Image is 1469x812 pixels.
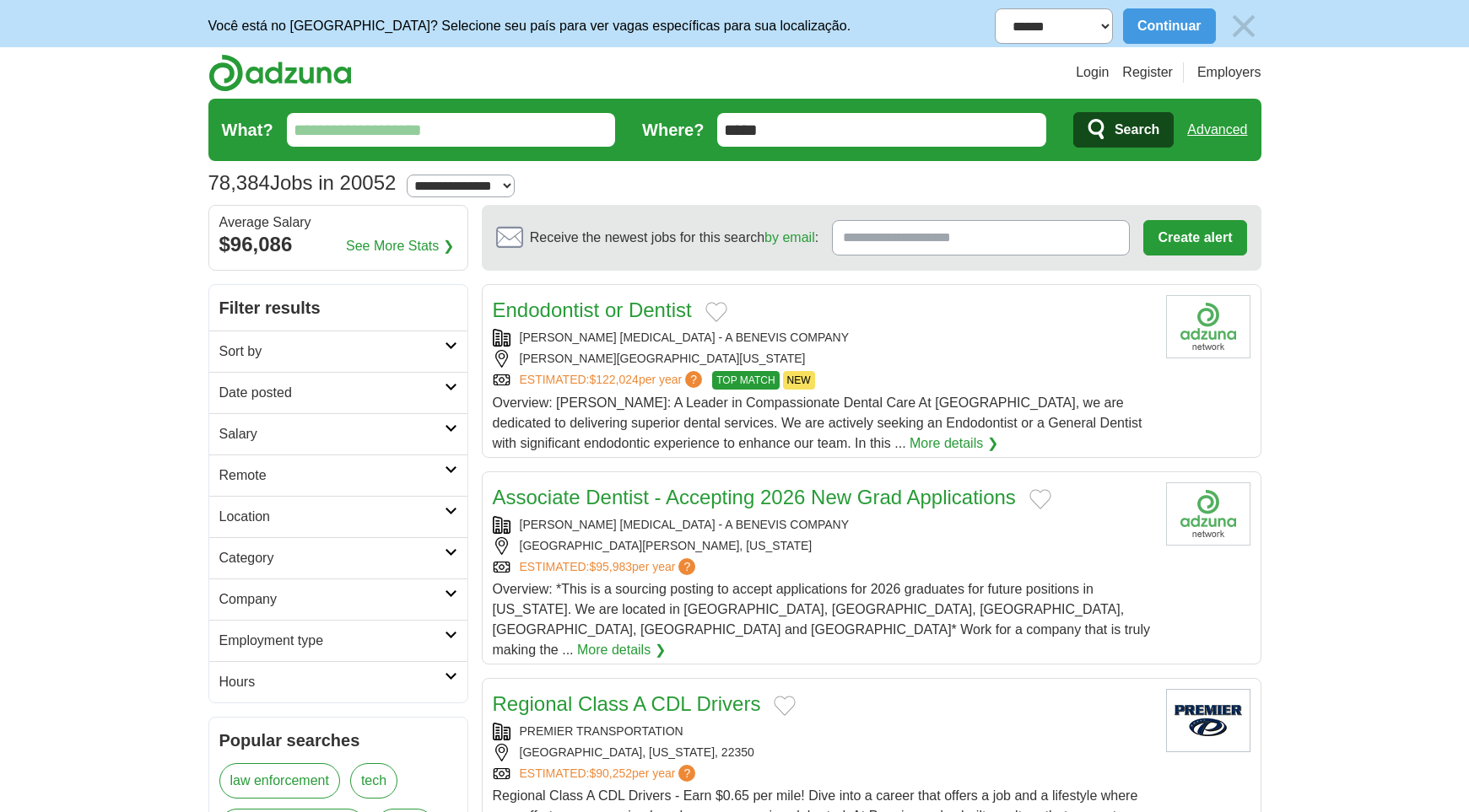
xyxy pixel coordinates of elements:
[589,373,638,386] span: $122,024
[712,371,779,390] span: TOP MATCH
[493,516,1153,534] div: [PERSON_NAME] [MEDICAL_DATA] - A BENEVIS COMPANY
[1166,689,1250,752] img: Premier Transportation logo
[219,631,445,651] h2: Employment type
[493,537,1153,555] div: [GEOGRAPHIC_DATA][PERSON_NAME], [US_STATE]
[209,661,467,702] a: Hours
[1073,112,1174,148] button: Search
[219,229,457,260] div: $96,086
[1143,220,1246,255] button: Create alert
[493,329,1153,347] div: [PERSON_NAME] [MEDICAL_DATA] - A BENEVIS COMPANY
[642,117,704,143] label: Where?
[493,395,1142,450] span: Overview: [PERSON_NAME]: A Leader in Compassionate Dental Care At [GEOGRAPHIC_DATA], we are dedic...
[209,331,467,372] a: Sort by
[1166,295,1250,358] img: Company logo
[493,298,692,321] a: Endodontist or Dentist
[219,216,457,229] div: Average Salary
[678,765,695,782] span: ?
[1115,113,1159,147] span: Search
[520,558,699,576] a: ESTIMATED:$95,983per year?
[208,171,397,194] h1: Jobs in 20052
[219,383,445,403] h2: Date posted
[493,692,761,715] a: Regional Class A CDL Drivers
[493,582,1150,657] span: Overview: *This is a sourcing posting to accept applications for 2026 graduates for future positi...
[520,765,699,782] a: ESTIMATED:$90,252per year?
[219,341,445,362] h2: Sort by
[685,371,702,388] span: ?
[1123,8,1216,44] button: Continuar
[209,620,467,661] a: Employment type
[209,578,467,620] a: Company
[520,724,683,738] a: PREMIER TRANSPORTATION
[705,302,727,322] button: Add to favorite jobs
[219,424,445,444] h2: Salary
[208,54,352,92] img: Adzuna logo
[219,763,340,799] a: law enforcement
[1076,62,1109,83] a: Login
[209,372,467,413] a: Date posted
[219,728,457,753] h2: Popular searches
[493,350,1153,368] div: [PERSON_NAME][GEOGRAPHIC_DATA][US_STATE]
[1029,489,1051,509] button: Add to favorite jobs
[350,763,397,799] a: tech
[589,560,632,573] span: $95,983
[209,413,467,454] a: Salary
[678,558,695,575] span: ?
[219,672,445,692] h2: Hours
[520,371,706,390] a: ESTIMATED:$122,024per year?
[1226,8,1261,44] img: icon_close_no_bg.svg
[1187,113,1247,147] a: Advanced
[209,285,467,331] h2: Filter results
[910,433,998,454] a: More details ❯
[209,537,467,578] a: Category
[346,236,454,256] a: See More Stats ❯
[222,117,273,143] label: What?
[1197,62,1261,83] a: Employers
[208,16,851,36] p: Você está no [GEOGRAPHIC_DATA]? Selecione seu país para ver vagas específicas para sua localização.
[783,371,815,390] span: NEW
[209,454,467,496] a: Remote
[530,228,818,248] span: Receive the newest jobs for this search :
[493,744,1153,761] div: [GEOGRAPHIC_DATA], [US_STATE], 22350
[764,230,815,245] a: by email
[589,766,632,780] span: $90,252
[493,486,1016,508] a: Associate Dentist - Accepting 2026 New Grad Applications
[219,465,445,486] h2: Remote
[1122,62,1173,83] a: Register
[219,589,445,610] h2: Company
[1166,482,1250,546] img: Company logo
[774,696,796,716] button: Add to favorite jobs
[209,496,467,537] a: Location
[219,507,445,527] h2: Location
[219,548,445,568] h2: Category
[208,168,270,198] span: 78,384
[577,640,666,660] a: More details ❯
